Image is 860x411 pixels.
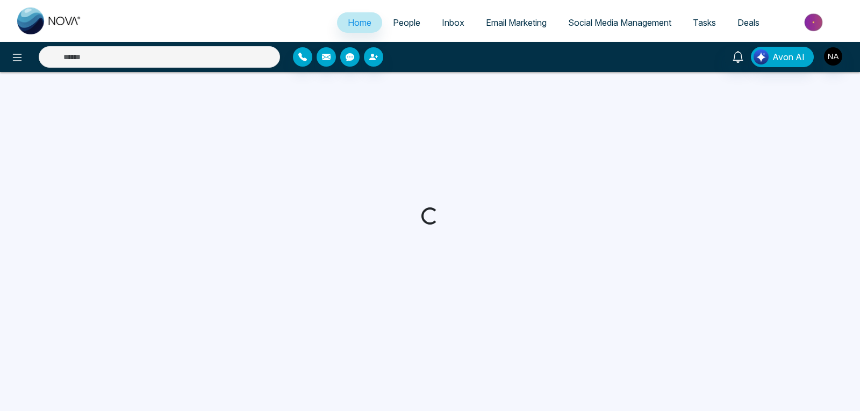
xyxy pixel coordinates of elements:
[382,12,431,33] a: People
[337,12,382,33] a: Home
[693,17,716,28] span: Tasks
[486,17,547,28] span: Email Marketing
[348,17,371,28] span: Home
[475,12,557,33] a: Email Marketing
[393,17,420,28] span: People
[442,17,464,28] span: Inbox
[751,47,814,67] button: Avon AI
[737,17,759,28] span: Deals
[17,8,82,34] img: Nova CRM Logo
[824,47,842,66] img: User Avatar
[727,12,770,33] a: Deals
[431,12,475,33] a: Inbox
[557,12,682,33] a: Social Media Management
[568,17,671,28] span: Social Media Management
[754,49,769,64] img: Lead Flow
[772,51,805,63] span: Avon AI
[776,10,854,34] img: Market-place.gif
[682,12,727,33] a: Tasks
